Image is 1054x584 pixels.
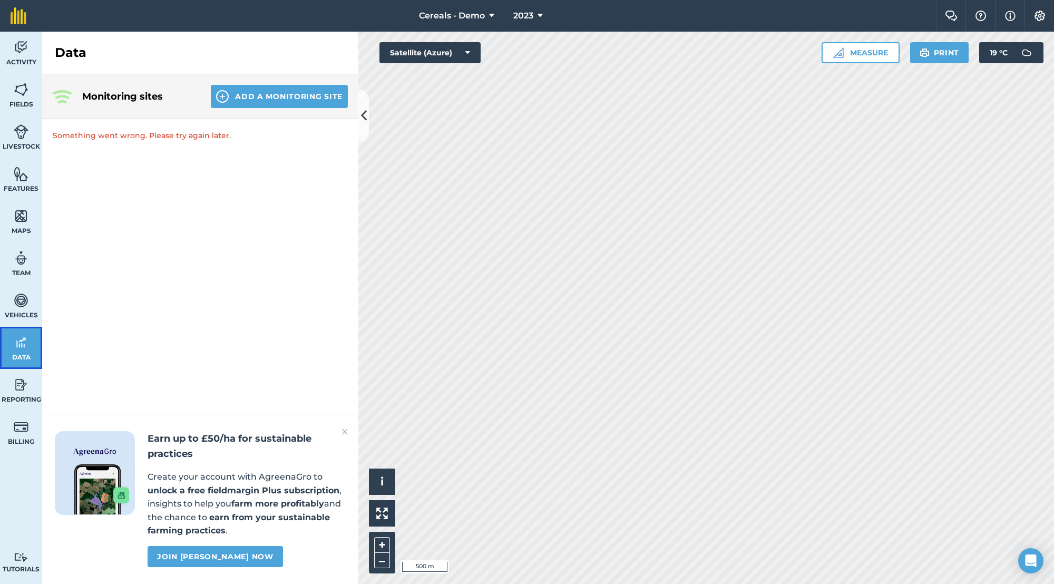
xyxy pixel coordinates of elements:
[14,40,28,55] img: svg+xml;base64,PD94bWwgdmVyc2lvbj0iMS4wIiBlbmNvZGluZz0idXRmLTgiPz4KPCEtLSBHZW5lcmF0b3I6IEFkb2JlIE...
[14,82,28,98] img: svg+xml;base64,PHN2ZyB4bWxucz0iaHR0cDovL3d3dy53My5vcmcvMjAwMC9zdmciIHdpZHRoPSI1NiIgaGVpZ2h0PSI2MC...
[148,470,346,538] p: Create your account with AgreenaGro to , insights to help you and the chance to .
[11,7,26,24] img: fieldmargin Logo
[1016,42,1037,63] img: svg+xml;base64,PD94bWwgdmVyc2lvbj0iMS4wIiBlbmNvZGluZz0idXRmLTgiPz4KPCEtLSBHZW5lcmF0b3I6IEFkb2JlIE...
[945,11,958,21] img: Two speech bubbles overlapping with the left bubble in the forefront
[974,11,987,21] img: A question mark icon
[148,431,346,462] h2: Earn up to £50/ha for sustainable practices
[42,119,358,152] p: Something went wrong. Please try again later.
[14,552,28,562] img: svg+xml;base64,PD94bWwgdmVyc2lvbj0iMS4wIiBlbmNvZGluZz0idXRmLTgiPz4KPCEtLSBHZW5lcmF0b3I6IEFkb2JlIE...
[14,208,28,224] img: svg+xml;base64,PHN2ZyB4bWxucz0iaHR0cDovL3d3dy53My5vcmcvMjAwMC9zdmciIHdpZHRoPSI1NiIgaGVpZ2h0PSI2MC...
[14,419,28,435] img: svg+xml;base64,PD94bWwgdmVyc2lvbj0iMS4wIiBlbmNvZGluZz0idXRmLTgiPz4KPCEtLSBHZW5lcmF0b3I6IEFkb2JlIE...
[53,90,72,103] img: Three radiating wave signals
[216,90,229,103] img: svg+xml;base64,PHN2ZyB4bWxucz0iaHR0cDovL3d3dy53My5vcmcvMjAwMC9zdmciIHdpZHRoPSIxNCIgaGVpZ2h0PSIyNC...
[379,42,481,63] button: Satellite (Azure)
[513,9,533,22] span: 2023
[14,293,28,308] img: svg+xml;base64,PD94bWwgdmVyc2lvbj0iMS4wIiBlbmNvZGluZz0idXRmLTgiPz4KPCEtLSBHZW5lcmF0b3I6IEFkb2JlIE...
[822,42,900,63] button: Measure
[341,425,348,438] img: svg+xml;base64,PHN2ZyB4bWxucz0iaHR0cDovL3d3dy53My5vcmcvMjAwMC9zdmciIHdpZHRoPSIyMiIgaGVpZ2h0PSIzMC...
[74,464,129,514] img: Screenshot of the Gro app
[14,250,28,266] img: svg+xml;base64,PD94bWwgdmVyc2lvbj0iMS4wIiBlbmNvZGluZz0idXRmLTgiPz4KPCEtLSBHZW5lcmF0b3I6IEFkb2JlIE...
[920,46,930,59] img: svg+xml;base64,PHN2ZyB4bWxucz0iaHR0cDovL3d3dy53My5vcmcvMjAwMC9zdmciIHdpZHRoPSIxOSIgaGVpZ2h0PSIyNC...
[14,335,28,351] img: svg+xml;base64,PD94bWwgdmVyc2lvbj0iMS4wIiBlbmNvZGluZz0idXRmLTgiPz4KPCEtLSBHZW5lcmF0b3I6IEFkb2JlIE...
[374,537,390,553] button: +
[374,553,390,568] button: –
[990,42,1008,63] span: 19 ° C
[979,42,1043,63] button: 19 °C
[419,9,485,22] span: Cereals - Demo
[1005,9,1016,22] img: svg+xml;base64,PHN2ZyB4bWxucz0iaHR0cDovL3d3dy53My5vcmcvMjAwMC9zdmciIHdpZHRoPSIxNyIgaGVpZ2h0PSIxNy...
[910,42,969,63] button: Print
[833,47,844,58] img: Ruler icon
[14,124,28,140] img: svg+xml;base64,PD94bWwgdmVyc2lvbj0iMS4wIiBlbmNvZGluZz0idXRmLTgiPz4KPCEtLSBHZW5lcmF0b3I6IEFkb2JlIE...
[55,44,86,61] h2: Data
[14,377,28,393] img: svg+xml;base64,PD94bWwgdmVyc2lvbj0iMS4wIiBlbmNvZGluZz0idXRmLTgiPz4KPCEtLSBHZW5lcmF0b3I6IEFkb2JlIE...
[148,485,339,495] strong: unlock a free fieldmargin Plus subscription
[211,85,348,108] button: Add a Monitoring Site
[369,469,395,495] button: i
[380,475,384,488] span: i
[148,512,330,536] strong: earn from your sustainable farming practices
[231,499,324,509] strong: farm more profitably
[1018,548,1043,573] div: Open Intercom Messenger
[148,546,282,567] a: Join [PERSON_NAME] now
[82,89,194,104] h4: Monitoring sites
[376,508,388,519] img: Four arrows, one pointing top left, one top right, one bottom right and the last bottom left
[14,166,28,182] img: svg+xml;base64,PHN2ZyB4bWxucz0iaHR0cDovL3d3dy53My5vcmcvMjAwMC9zdmciIHdpZHRoPSI1NiIgaGVpZ2h0PSI2MC...
[1033,11,1046,21] img: A cog icon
